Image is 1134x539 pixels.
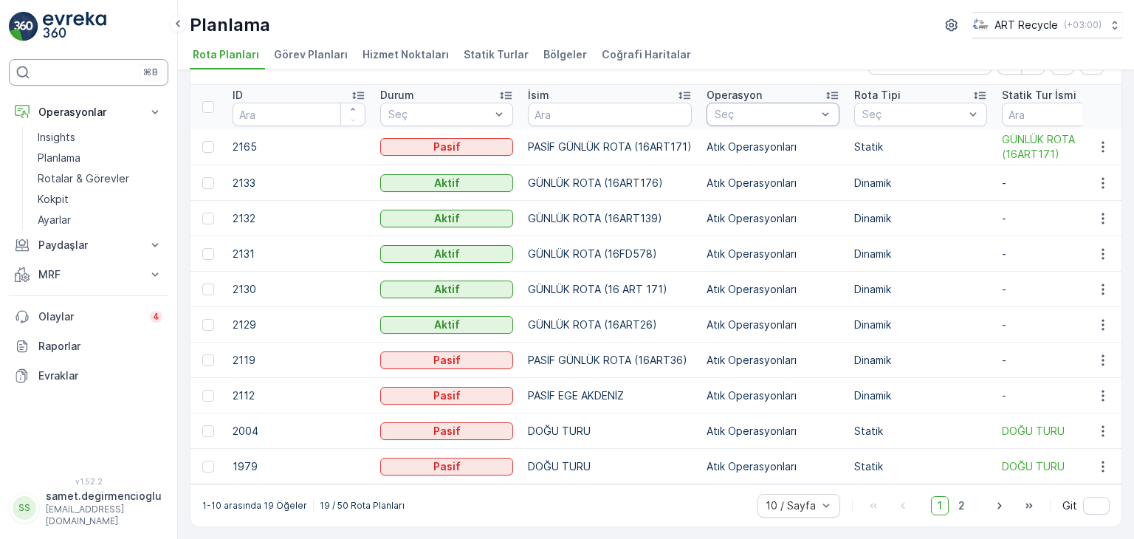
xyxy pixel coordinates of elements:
a: Raporlar [9,332,168,361]
button: Paydaşlar [9,230,168,260]
p: Dinamik [854,211,987,226]
div: Toggle Row Selected [202,425,214,437]
p: 2130 [233,282,365,297]
p: Aktif [434,317,460,332]
p: samet.degirmencioglu [46,489,162,504]
div: Toggle Row Selected [202,319,214,331]
p: Planlama [190,13,270,37]
p: GÜNLÜK ROTA (16 ART 171) [528,282,692,297]
p: Paydaşlar [38,238,139,253]
p: Aktif [434,282,460,297]
p: Operasyonlar [38,105,139,120]
button: Pasif [380,387,513,405]
div: Toggle Row Selected [202,354,214,366]
p: Atık Operasyonları [707,459,839,474]
p: Dinamik [854,353,987,368]
p: Seç [862,107,964,122]
p: Aktif [434,211,460,226]
span: Git [1062,498,1077,513]
p: Atık Operasyonları [707,176,839,190]
a: Ayarlar [32,210,168,230]
p: Dinamik [854,388,987,403]
p: Aktif [434,176,460,190]
input: Ara [528,103,692,126]
img: image_23.png [972,17,989,33]
p: 1-10 arasında 19 Öğeler [202,500,307,512]
div: Toggle Row Selected [202,141,214,153]
p: Atık Operasyonları [707,247,839,261]
button: Aktif [380,210,513,227]
button: Aktif [380,245,513,263]
span: Hizmet Noktaları [362,47,449,62]
button: Operasyonlar [9,97,168,127]
p: Atık Operasyonları [707,282,839,297]
div: Toggle Row Selected [202,213,214,224]
p: Pasif [433,140,461,154]
p: 2132 [233,211,365,226]
a: Rotalar & Görevler [32,168,168,189]
button: SSsamet.degirmencioglu[EMAIL_ADDRESS][DOMAIN_NAME] [9,489,168,527]
p: Dinamik [854,317,987,332]
p: Atık Operasyonları [707,140,839,154]
p: Statik [854,424,987,439]
p: GÜNLÜK ROTA (16ART176) [528,176,692,190]
p: GÜNLÜK ROTA (16FD578) [528,247,692,261]
p: 1979 [233,459,365,474]
p: Rotalar & Görevler [38,171,129,186]
p: PASİF GÜNLÜK ROTA (16ART171) [528,140,692,154]
button: Pasif [380,458,513,476]
p: Statik [854,459,987,474]
p: Statik [854,140,987,154]
p: 2131 [233,247,365,261]
p: Dinamik [854,247,987,261]
p: PASİF GÜNLÜK ROTA (16ART36) [528,353,692,368]
p: Atık Operasyonları [707,211,839,226]
p: ID [233,88,243,103]
p: 2165 [233,140,365,154]
button: Aktif [380,281,513,298]
button: Aktif [380,316,513,334]
p: Dinamik [854,282,987,297]
div: Toggle Row Selected [202,284,214,295]
span: Rota Planları [193,47,259,62]
p: Pasif [433,353,461,368]
p: Operasyon [707,88,762,103]
p: DOĞU TURU [528,459,692,474]
input: Ara [233,103,365,126]
p: Insights [38,130,75,145]
img: logo [9,12,38,41]
div: Toggle Row Selected [202,390,214,402]
p: Olaylar [38,309,141,324]
a: Olaylar4 [9,302,168,332]
p: ⌘B [143,66,158,78]
p: Aktif [434,247,460,261]
p: DOĞU TURU [528,424,692,439]
p: Durum [380,88,414,103]
p: Evraklar [38,368,162,383]
p: Atık Operasyonları [707,424,839,439]
p: [EMAIL_ADDRESS][DOMAIN_NAME] [46,504,162,527]
p: 2112 [233,388,365,403]
p: Rota Tipi [854,88,901,103]
p: Raporlar [38,339,162,354]
a: Planlama [32,148,168,168]
button: Aktif [380,174,513,192]
a: Kokpit [32,189,168,210]
p: 4 [153,311,159,323]
p: PASİF EGE AKDENİZ [528,388,692,403]
p: 2133 [233,176,365,190]
p: Ayarlar [38,213,71,227]
p: ( +03:00 ) [1064,19,1102,31]
span: 1 [931,496,949,515]
button: MRF [9,260,168,289]
p: ART Recycle [994,18,1058,32]
p: 2004 [233,424,365,439]
span: Görev Planları [274,47,348,62]
div: Toggle Row Selected [202,248,214,260]
p: 2129 [233,317,365,332]
p: GÜNLÜK ROTA (16ART139) [528,211,692,226]
p: Pasif [433,388,461,403]
p: Atık Operasyonları [707,317,839,332]
p: MRF [38,267,139,282]
p: Atık Operasyonları [707,353,839,368]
